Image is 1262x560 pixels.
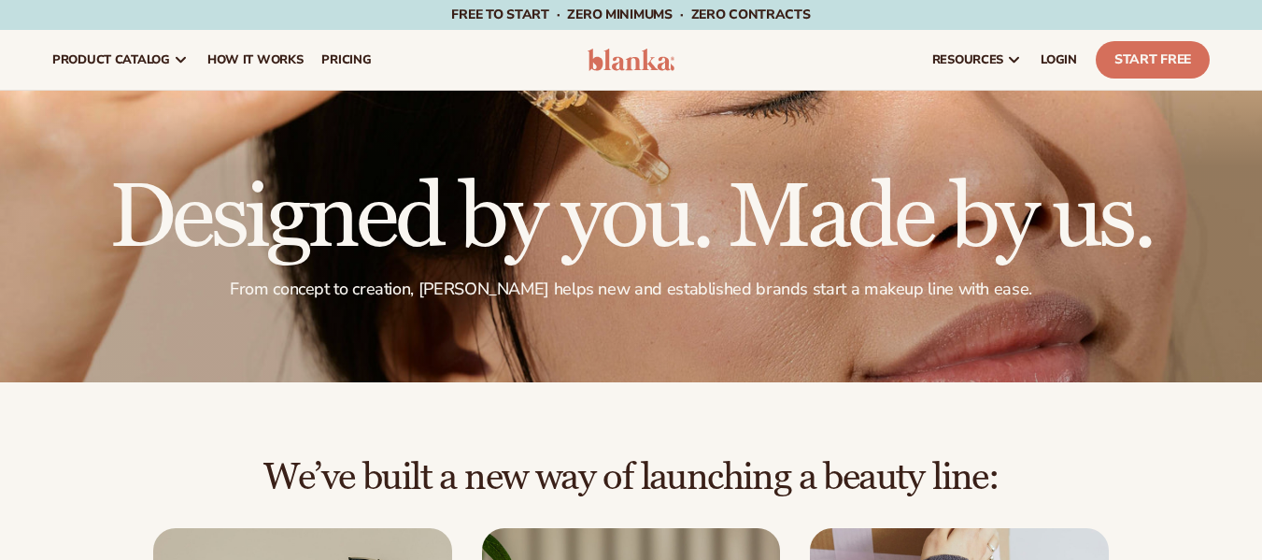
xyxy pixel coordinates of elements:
a: product catalog [43,30,198,90]
a: resources [923,30,1031,90]
a: pricing [312,30,380,90]
h1: Designed by you. Made by us. [52,174,1210,264]
a: LOGIN [1031,30,1086,90]
p: From concept to creation, [PERSON_NAME] helps new and established brands start a makeup line with... [52,279,1210,300]
img: logo [588,49,675,71]
span: LOGIN [1041,52,1077,67]
a: How It Works [198,30,313,90]
a: Start Free [1096,41,1210,79]
span: resources [932,52,1003,67]
h2: We’ve built a new way of launching a beauty line: [52,457,1210,498]
span: product catalog [52,52,170,67]
span: How It Works [207,52,304,67]
span: pricing [321,52,371,67]
span: Free to start · ZERO minimums · ZERO contracts [451,6,810,23]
